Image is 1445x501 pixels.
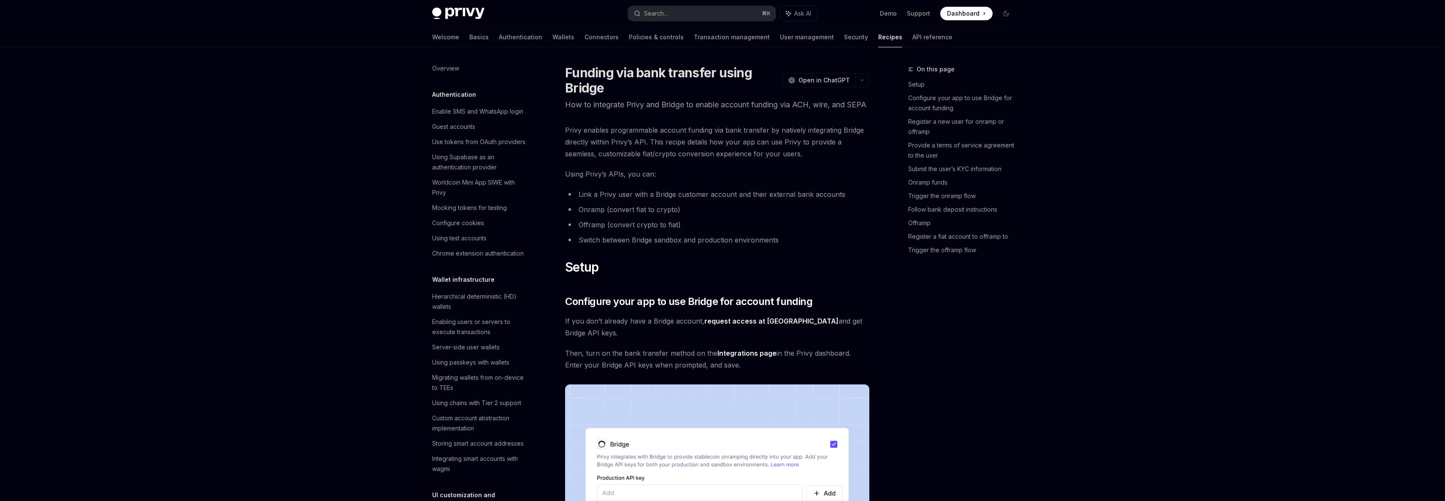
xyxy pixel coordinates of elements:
li: Offramp (convert crypto to fiat) [565,219,869,231]
span: Using Privy’s APIs, you can: [565,168,869,180]
h1: Funding via bank transfer using Bridge [565,65,779,95]
button: Toggle dark mode [999,7,1013,20]
a: Register a new user for onramp or offramp [908,115,1020,139]
span: Then, turn on the bank transfer method on the in the Privy dashboard. Enter your Bridge API keys ... [565,347,869,371]
a: Chrome extension authentication [425,246,533,261]
div: Using test accounts [432,233,487,243]
a: Demo [880,9,897,18]
span: Privy enables programmable account funding via bank transfer by natively integrating Bridge direc... [565,124,869,160]
p: How to integrate Privy and Bridge to enable account funding via ACH, wire, and SEPA [565,99,869,111]
img: dark logo [432,8,484,19]
a: Custom account abstraction implementation [425,411,533,436]
div: Custom account abstraction implementation [432,413,528,433]
span: On this page [917,64,955,74]
li: Switch between Bridge sandbox and production environments [565,234,869,246]
div: Guest accounts [432,122,475,132]
div: Using passkeys with wallets [432,357,509,368]
li: Onramp (convert fiat to crypto) [565,204,869,215]
a: Follow bank deposit instructions [908,203,1020,216]
a: Offramp [908,216,1020,230]
button: Search...⌘K [628,6,776,21]
a: Submit the user’s KYC information [908,162,1020,176]
a: Enable SMS and WhatsApp login [425,104,533,119]
a: API reference [912,27,953,47]
a: Trigger the onramp flow [908,189,1020,203]
a: Use tokens from OAuth providers [425,134,533,150]
span: Dashboard [947,9,980,18]
a: Server-side user wallets [425,340,533,355]
div: Enabling users or servers to execute transactions [432,317,528,337]
li: Link a Privy user with a Bridge customer account and their external bank accounts [565,188,869,200]
div: Migrating wallets from on-device to TEEs [432,373,528,393]
a: Using test accounts [425,231,533,246]
a: Mocking tokens for testing [425,200,533,215]
a: Worldcoin Mini App SIWE with Privy [425,175,533,200]
span: ⌘ K [762,10,771,17]
span: Configure your app to use Bridge for account funding [565,295,812,308]
h5: Authentication [432,90,476,100]
div: Using Supabase as an authentication provider [432,152,528,172]
a: Overview [425,61,533,76]
a: Wallets [552,27,574,47]
div: Search... [644,8,668,19]
a: Using chains with Tier 2 support [425,395,533,411]
div: Storing smart account addresses [432,438,524,449]
a: Migrating wallets from on-device to TEEs [425,370,533,395]
button: Open in ChatGPT [783,73,855,87]
div: Integrating smart accounts with wagmi [432,454,528,474]
a: Register a fiat account to offramp to [908,230,1020,243]
div: Configure cookies [432,218,484,228]
a: Provide a terms of service agreement to the user [908,139,1020,162]
a: Using Supabase as an authentication provider [425,150,533,175]
span: Open in ChatGPT [798,76,850,84]
h5: Wallet infrastructure [432,275,495,285]
button: Ask AI [780,6,817,21]
a: User management [780,27,834,47]
a: Integrations page [717,349,777,358]
a: Recipes [878,27,902,47]
span: Ask AI [794,9,811,18]
a: Basics [469,27,489,47]
a: Transaction management [694,27,770,47]
a: Setup [908,78,1020,91]
span: Setup [565,259,598,275]
a: request access at [GEOGRAPHIC_DATA] [704,317,839,326]
a: Support [907,9,930,18]
div: Server-side user wallets [432,342,500,352]
div: Worldcoin Mini App SIWE with Privy [432,177,528,198]
a: Integrating smart accounts with wagmi [425,451,533,476]
a: Configure your app to use Bridge for account funding [908,91,1020,115]
a: Using passkeys with wallets [425,355,533,370]
a: Trigger the offramp flow [908,243,1020,257]
span: If you don’t already have a Bridge account, and get Bridge API keys. [565,315,869,339]
a: Configure cookies [425,215,533,231]
a: Dashboard [940,7,993,20]
a: Security [844,27,868,47]
a: Hierarchical deterministic (HD) wallets [425,289,533,314]
div: Enable SMS and WhatsApp login [432,106,523,117]
a: Welcome [432,27,459,47]
div: Hierarchical deterministic (HD) wallets [432,291,528,312]
div: Chrome extension authentication [432,248,524,259]
a: Guest accounts [425,119,533,134]
a: Policies & controls [629,27,684,47]
div: Use tokens from OAuth providers [432,137,525,147]
div: Overview [432,63,459,74]
div: Mocking tokens for testing [432,203,507,213]
a: Enabling users or servers to execute transactions [425,314,533,340]
a: Authentication [499,27,542,47]
a: Onramp funds [908,176,1020,189]
div: Using chains with Tier 2 support [432,398,521,408]
a: Storing smart account addresses [425,436,533,451]
a: Connectors [584,27,619,47]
